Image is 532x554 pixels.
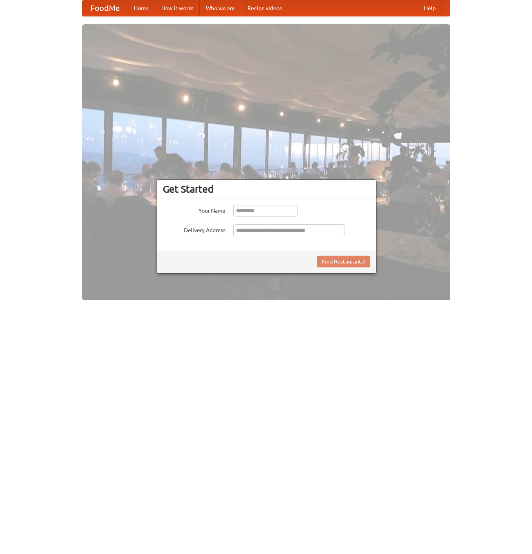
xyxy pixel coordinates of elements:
[163,205,225,215] label: Your Name
[241,0,288,16] a: Recipe videos
[128,0,155,16] a: Home
[317,256,370,267] button: Find Restaurants!
[163,224,225,234] label: Delivery Address
[200,0,241,16] a: Who we are
[163,183,370,195] h3: Get Started
[155,0,200,16] a: How it works
[83,0,128,16] a: FoodMe
[418,0,442,16] a: Help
